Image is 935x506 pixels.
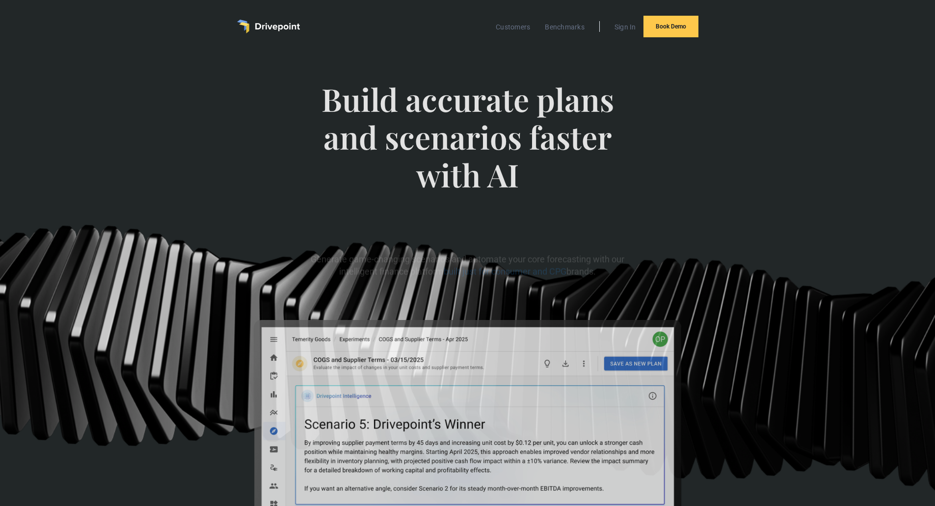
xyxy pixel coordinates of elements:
[643,16,698,37] a: Book Demo
[610,21,641,33] a: Sign In
[237,20,300,33] a: home
[540,21,589,33] a: Benchmarks
[306,80,629,213] span: Build accurate plans and scenarios faster with AI
[491,21,535,33] a: Customers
